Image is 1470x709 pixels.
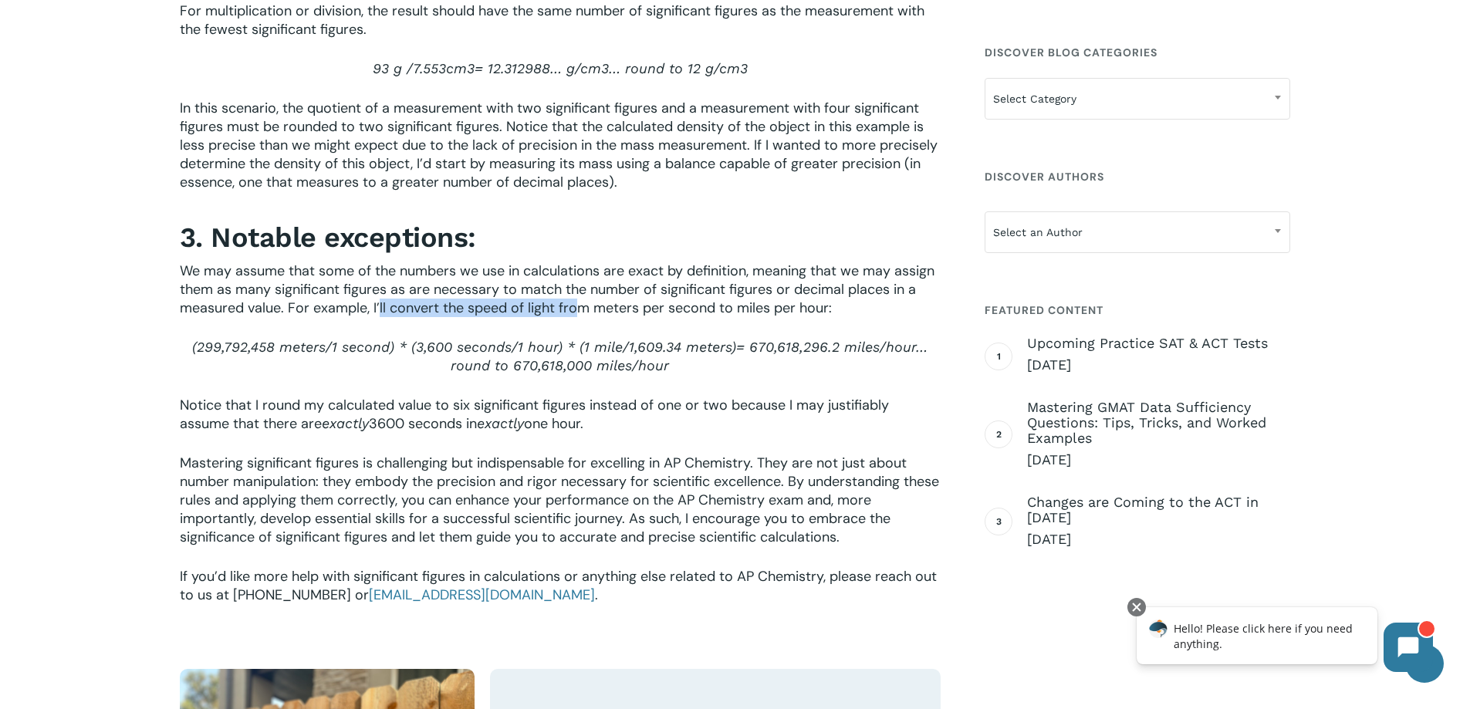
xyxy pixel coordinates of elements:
[467,60,475,76] span: 3
[373,60,413,76] span: 93 g /
[413,60,446,76] span: 7.553
[322,415,369,431] span: exactly
[475,60,580,76] span: = 12.312988… g/
[192,339,332,355] span: (299,792,458 meters/
[1027,451,1290,469] span: [DATE]
[1027,495,1290,525] span: Changes are Coming to the ACT in [DATE]
[180,396,889,433] span: Notice that I round my calculated value to six significant figures instead of one or two because ...
[180,567,937,604] span: If you’d like more help with significant figures in calculations or anything else related to AP C...
[518,339,584,355] span: 1 hour) * (
[446,60,467,76] span: cm
[180,221,476,254] strong: 3. Notable exceptions:
[580,60,601,76] span: cm
[524,414,583,433] span: one hour.
[1027,336,1290,374] a: Upcoming Practice SAT & ACT Tests [DATE]
[369,414,477,433] span: 3600 seconds in
[629,339,736,355] span: 1,609.34 meters)
[180,2,924,39] span: For multiplication or division, the result should have the same number of significant figures as ...
[985,78,1290,120] span: Select Category
[1120,595,1448,687] iframe: Chatbot
[625,60,719,76] span: round to 12 g/
[1027,336,1290,351] span: Upcoming Practice SAT & ACT Tests
[985,83,1289,115] span: Select Category
[595,586,598,604] span: .
[416,339,518,355] span: 3,600 seconds/
[332,339,416,355] span: 1 second) * (
[1027,356,1290,374] span: [DATE]
[180,454,939,546] span: Mastering significant figures is challenging but indispensable for excelling in AP Chemistry. The...
[985,39,1290,66] h4: Discover Blog Categories
[985,163,1290,191] h4: Discover Authors
[1027,495,1290,549] a: Changes are Coming to the ACT in [DATE] [DATE]
[180,99,938,191] span: In this scenario, the quotient of a measurement with two significant figures and a measurement wi...
[1027,400,1290,469] a: Mastering GMAT Data Sufficiency Questions: Tips, Tricks, and Worked Examples [DATE]
[601,60,620,76] span: 3…
[180,262,934,317] span: We may assume that some of the numbers we use in calculations are exact by definition, meaning th...
[369,586,595,604] a: [EMAIL_ADDRESS][DOMAIN_NAME]
[584,339,629,355] span: 1 mile/
[985,211,1290,253] span: Select an Author
[985,296,1290,324] h4: Featured Content
[477,415,524,431] span: exactly
[736,339,928,355] span: = 670,618,296.2 miles/hour…
[1027,530,1290,549] span: [DATE]
[985,216,1289,248] span: Select an Author
[719,60,740,76] span: cm
[740,60,748,76] span: 3
[451,357,669,373] span: round to 670,618,000 miles/hour
[1027,400,1290,446] span: Mastering GMAT Data Sufficiency Questions: Tips, Tricks, and Worked Examples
